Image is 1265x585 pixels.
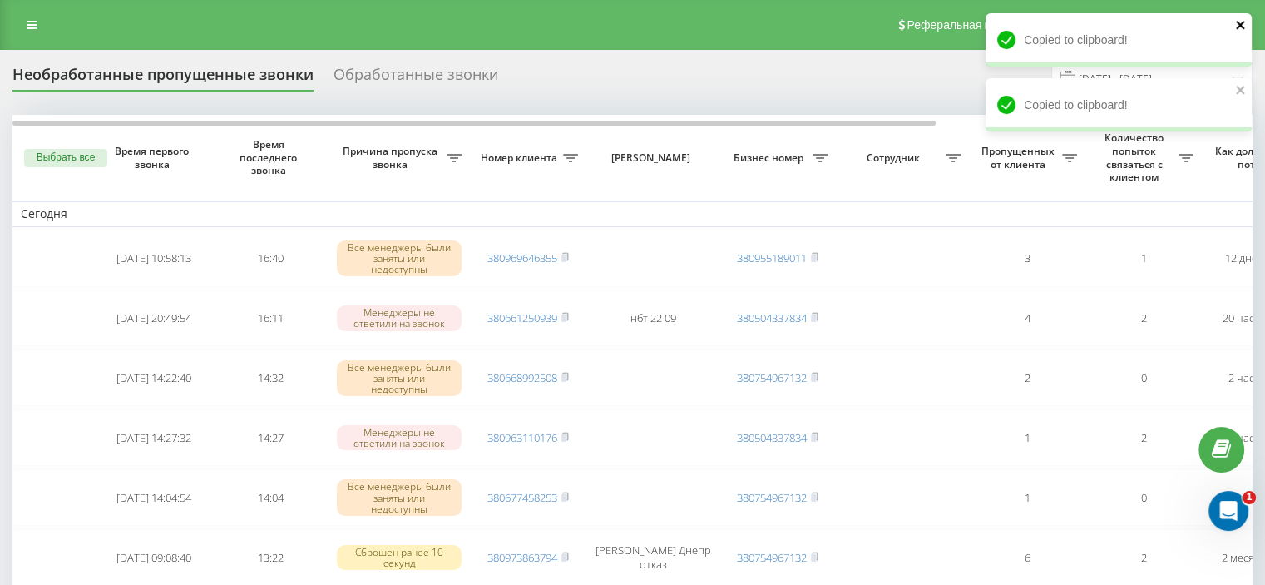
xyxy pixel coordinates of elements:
span: Реферальная программа [907,18,1043,32]
td: 3 [969,231,1085,287]
div: Все менеджеры были заняты или недоступны [337,240,462,277]
td: 16:11 [212,290,329,347]
span: Время первого звонка [109,145,199,171]
a: 380504337834 [737,430,807,445]
td: [DATE] 10:58:13 [96,231,212,287]
td: 2 [1085,290,1202,347]
a: 380754967132 [737,490,807,505]
div: Менеджеры не ответили на звонок [337,305,462,330]
div: Менеджеры не ответили на звонок [337,425,462,450]
span: Количество попыток связаться с клиентом [1094,131,1179,183]
a: 380955189011 [737,250,807,265]
td: 14:04 [212,469,329,526]
iframe: Intercom live chat [1208,491,1248,531]
td: 0 [1085,469,1202,526]
a: 380973863794 [487,550,557,565]
td: [DATE] 14:22:40 [96,350,212,406]
td: 1 [969,469,1085,526]
button: close [1235,18,1247,34]
a: 380661250939 [487,310,557,325]
td: 1 [969,409,1085,466]
td: 2 [1085,409,1202,466]
a: 380668992508 [487,370,557,385]
div: Все менеджеры были заняты или недоступны [337,360,462,397]
div: Все менеджеры были заняты или недоступны [337,479,462,516]
div: Copied to clipboard! [986,13,1252,67]
div: Необработанные пропущенные звонки [12,66,314,92]
td: 2 [969,350,1085,406]
a: 380969646355 [487,250,557,265]
span: Бизнес номер [728,151,813,165]
td: 1 [1085,231,1202,287]
span: [PERSON_NAME] [600,151,705,165]
td: 14:27 [212,409,329,466]
a: 380754967132 [737,370,807,385]
button: Выбрать все [24,149,107,167]
span: Причина пропуска звонка [337,145,447,171]
span: Время последнего звонка [225,138,315,177]
div: Copied to clipboard! [986,78,1252,131]
span: Сотрудник [844,151,946,165]
td: нбт 22 09 [586,290,719,347]
td: 14:32 [212,350,329,406]
button: close [1235,83,1247,99]
a: 380754967132 [737,550,807,565]
td: 0 [1085,350,1202,406]
span: Пропущенных от клиента [977,145,1062,171]
a: 380963110176 [487,430,557,445]
div: Обработанные звонки [334,66,498,92]
div: Сброшен ранее 10 секунд [337,545,462,570]
span: 1 [1243,491,1256,504]
td: [DATE] 20:49:54 [96,290,212,347]
td: [DATE] 14:04:54 [96,469,212,526]
a: 380504337834 [737,310,807,325]
span: Номер клиента [478,151,563,165]
td: 16:40 [212,231,329,287]
td: 4 [969,290,1085,347]
td: [DATE] 14:27:32 [96,409,212,466]
a: 380677458253 [487,490,557,505]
